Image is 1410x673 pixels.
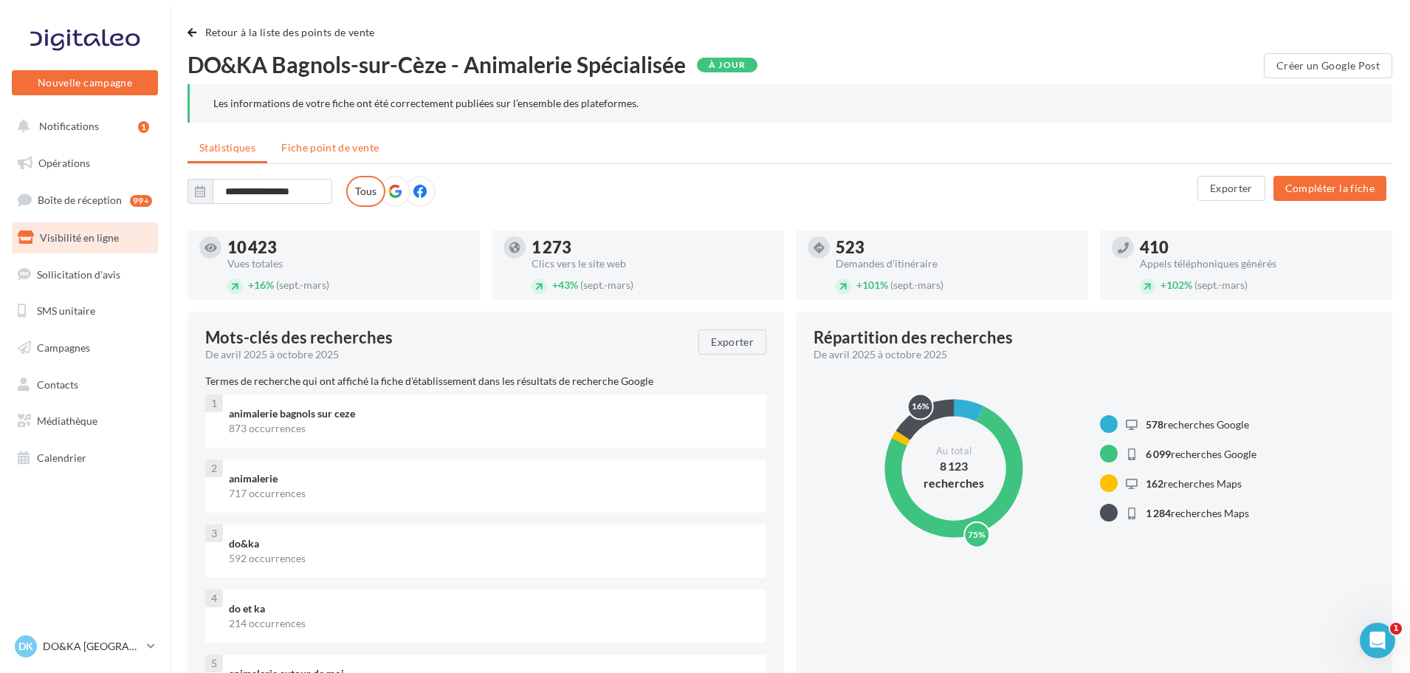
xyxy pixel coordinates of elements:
button: Retour à la liste des points de vente [188,24,381,41]
div: animalerie bagnols sur ceze [229,406,754,421]
span: Campagnes [37,341,90,354]
span: + [248,279,254,291]
span: (sept.-mars) [1194,279,1248,291]
a: Contacts [9,369,161,400]
span: + [1160,279,1166,291]
div: 2 [205,460,223,477]
div: 3 [205,525,223,542]
button: Exporter [698,329,766,355]
div: 10 423 [227,239,468,256]
a: Boîte de réception99+ [9,184,161,216]
span: Retour à la liste des points de vente [205,26,375,38]
a: SMS unitaire [9,295,161,327]
button: Créer un Google Post [1264,53,1392,78]
div: 592 occurrences [229,551,754,566]
span: SMS unitaire [37,304,95,317]
div: 1 273 [532,239,772,256]
div: Vues totales [227,259,468,269]
a: DK DO&KA [GEOGRAPHIC_DATA] [12,632,158,660]
span: Boîte de réception [38,194,122,206]
a: Calendrier [9,443,161,474]
div: do&ka [229,536,754,551]
span: Visibilité en ligne [40,231,119,244]
span: 1 284 [1146,507,1171,519]
span: Mots-clés des recherches [205,329,393,346]
div: 1 [205,394,223,412]
div: 99+ [130,195,152,207]
a: Médiathèque [9,406,161,437]
p: DO&KA [GEOGRAPHIC_DATA] [43,639,141,654]
div: 873 occurrences [229,421,754,436]
div: 1 [138,121,149,133]
div: 717 occurrences [229,486,754,501]
div: Appels téléphoniques générés [1140,259,1380,269]
p: Termes de recherche qui ont affiché la fiche d'établissement dans les résultats de recherche Google [205,374,766,389]
div: Clics vers le site web [532,259,772,269]
span: Fiche point de vente [281,141,379,154]
div: De avril 2025 à octobre 2025 [205,347,687,362]
a: Compléter la fiche [1268,181,1392,194]
span: 101% [856,279,888,291]
div: De avril 2025 à octobre 2025 [814,347,1363,362]
button: Exporter [1197,176,1265,201]
div: Les informations de votre fiche ont été correctement publiées sur l’ensemble des plateformes. [213,96,1369,111]
button: Nouvelle campagne [12,70,158,95]
span: 6 099 [1146,448,1171,460]
span: Médiathèque [37,414,97,427]
span: Contacts [37,378,78,391]
span: + [552,279,558,291]
div: Répartition des recherches [814,329,1013,346]
a: Visibilité en ligne [9,222,161,253]
div: 523 [836,239,1076,256]
span: Notifications [39,120,99,132]
span: 162 [1146,477,1163,490]
span: 16% [248,279,274,291]
span: Sollicitation d'avis [37,267,120,280]
div: Demandes d'itinéraire [836,259,1076,269]
label: Tous [346,176,385,207]
span: 43% [552,279,578,291]
span: 102% [1160,279,1192,291]
button: Notifications 1 [9,111,155,142]
div: À jour [697,58,757,72]
span: + [856,279,862,291]
a: Campagnes [9,332,161,363]
span: (sept.-mars) [890,279,943,291]
span: recherches Maps [1146,477,1242,490]
div: 410 [1140,239,1380,256]
span: recherches Maps [1146,507,1249,519]
span: Opérations [38,157,90,169]
span: 1 [1390,623,1402,635]
div: animalerie [229,471,754,486]
iframe: Intercom live chat [1360,623,1395,658]
span: DK [18,639,33,654]
a: Opérations [9,148,161,179]
span: recherches Google [1146,448,1256,460]
span: 578 [1146,418,1163,431]
button: Compléter la fiche [1273,176,1386,201]
span: DO&KA Bagnols-sur-Cèze - Animalerie Spécialisée [188,53,686,75]
div: 214 occurrences [229,616,754,631]
div: do et ka [229,601,754,616]
span: recherches Google [1146,418,1249,431]
span: (sept.-mars) [580,279,633,291]
a: Sollicitation d'avis [9,259,161,290]
span: Calendrier [37,451,86,464]
div: 5 [205,655,223,672]
div: 4 [205,590,223,607]
span: (sept.-mars) [276,279,329,291]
